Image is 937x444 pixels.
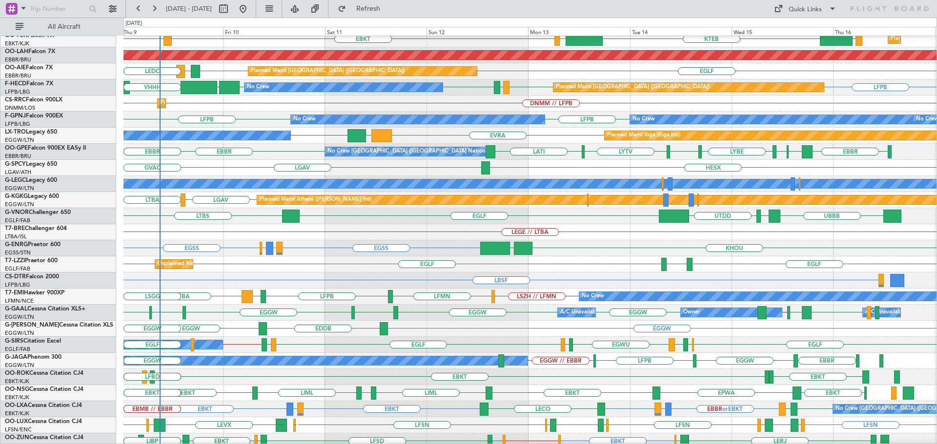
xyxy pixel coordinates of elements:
[5,306,27,312] span: G-GAAL
[124,337,164,352] div: A/C Unavailable
[5,426,32,433] a: LFSN/ENC
[5,65,26,71] span: OO-AIE
[5,338,23,344] span: G-SIRS
[5,177,26,183] span: G-LEGC
[5,370,29,376] span: OO-ROK
[5,169,31,176] a: LGAV/ATH
[582,289,604,304] div: No Crew
[5,378,29,385] a: EBKT/KJK
[5,233,27,240] a: LTBA/ISL
[5,193,59,199] a: G-KGKGLegacy 600
[5,290,24,296] span: T7-EMI
[5,113,26,119] span: F-GPNJ
[5,49,28,55] span: OO-LAH
[5,265,30,272] a: EGLF/FAB
[5,281,30,289] a: LFPB/LBG
[5,386,83,392] a: OO-NSGCessna Citation CJ4
[293,112,316,127] div: No Crew
[166,4,212,13] span: [DATE] - [DATE]
[5,201,34,208] a: EGGW/LTN
[5,72,31,79] a: EBBR/BRU
[5,338,61,344] a: G-SIRSCitation Excel
[5,362,34,369] a: EGGW/LTN
[5,81,26,87] span: F-HECD
[122,27,223,36] div: Thu 9
[5,97,62,103] a: CS-RRCFalcon 900LX
[5,88,30,96] a: LFPB/LBG
[5,258,58,264] a: T7-LZZIPraetor 600
[556,80,710,95] div: Planned Maint [GEOGRAPHIC_DATA] ([GEOGRAPHIC_DATA])
[865,305,906,320] div: A/C Unavailable
[5,129,57,135] a: LX-TROLegacy 650
[630,27,732,36] div: Tue 14
[260,193,372,207] div: Planned Maint Athens ([PERSON_NAME] Intl)
[5,419,82,425] a: OO-LUXCessna Citation CJ4
[5,153,31,160] a: EBBR/BRU
[5,56,31,63] a: EBBR/BRU
[30,1,86,16] input: Trip Number
[5,386,29,392] span: OO-NSG
[5,226,25,232] span: T7-BRE
[5,97,26,103] span: CS-RRC
[5,65,53,71] a: OO-AIEFalcon 7X
[5,274,26,280] span: CS-DTR
[560,305,601,320] div: A/C Unavailable
[5,49,55,55] a: OO-LAHFalcon 7X
[125,19,142,28] div: [DATE]
[5,419,28,425] span: OO-LUX
[5,394,29,401] a: EBKT/KJK
[5,136,34,144] a: EGGW/LTN
[5,297,34,305] a: LFMN/NCE
[5,322,59,328] span: G-[PERSON_NAME]
[5,161,26,167] span: G-SPCY
[5,403,28,408] span: OO-LXA
[769,1,841,17] button: Quick Links
[5,354,61,360] a: G-JAGAPhenom 300
[5,193,28,199] span: G-KGKG
[5,410,29,417] a: EBKT/KJK
[160,96,261,111] div: Planned Maint Lagos ([PERSON_NAME])
[251,64,405,78] div: Planned Maint [GEOGRAPHIC_DATA] ([GEOGRAPHIC_DATA])
[5,226,67,232] a: T7-BREChallenger 604
[607,128,680,143] div: Planned Maint Riga (Riga Intl)
[732,27,833,36] div: Wed 15
[5,210,71,215] a: G-VNORChallenger 650
[5,403,82,408] a: OO-LXACessna Citation CJ4
[25,23,103,30] span: All Aircraft
[11,19,106,35] button: All Aircraft
[5,329,34,337] a: EGGW/LTN
[5,435,83,441] a: OO-ZUNCessna Citation CJ4
[5,129,26,135] span: LX-TRO
[325,27,427,36] div: Sat 11
[247,80,269,95] div: No Crew
[5,322,113,328] a: G-[PERSON_NAME]Cessna Citation XLS
[348,5,389,12] span: Refresh
[333,1,392,17] button: Refresh
[5,435,29,441] span: OO-ZUN
[5,249,31,256] a: EGSS/STN
[5,210,29,215] span: G-VNOR
[5,217,30,224] a: EGLF/FAB
[5,370,83,376] a: OO-ROKCessna Citation CJ4
[5,113,63,119] a: F-GPNJFalcon 900EX
[327,144,491,159] div: No Crew [GEOGRAPHIC_DATA] ([GEOGRAPHIC_DATA] National)
[632,112,655,127] div: No Crew
[528,27,630,36] div: Mon 13
[833,27,935,36] div: Thu 16
[5,290,64,296] a: T7-EMIHawker 900XP
[5,306,85,312] a: G-GAALCessna Citation XLS+
[5,242,28,248] span: G-ENRG
[5,354,27,360] span: G-JAGA
[789,5,822,15] div: Quick Links
[5,346,30,353] a: EGLF/FAB
[5,242,61,248] a: G-ENRGPraetor 600
[5,177,57,183] a: G-LEGCLegacy 600
[5,161,57,167] a: G-SPCYLegacy 650
[5,40,29,47] a: EBKT/KJK
[427,27,528,36] div: Sun 12
[5,104,35,112] a: DNMM/LOS
[5,185,34,192] a: EGGW/LTN
[5,145,28,151] span: OO-GPE
[683,305,700,320] div: Owner
[5,81,53,87] a: F-HECDFalcon 7X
